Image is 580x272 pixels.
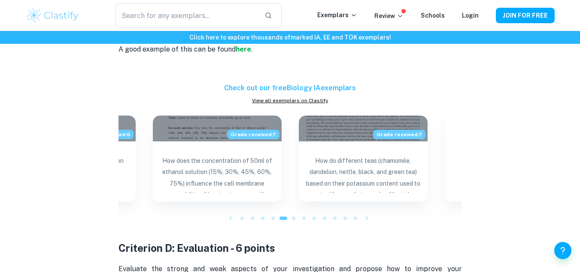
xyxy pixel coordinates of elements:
[115,3,257,28] input: Search for any exemplars...
[160,155,275,193] p: How does the concentration of 50ml of ethanol solution (15%, 30%, 45%, 60%, 75%) influence the ce...
[118,97,462,104] a: View all exemplars on Clastify
[118,83,462,93] h6: Check out our free Biology IA exemplars
[251,45,252,53] span: .
[554,242,571,259] button: Help and Feedback
[373,130,425,139] span: Grade received: 7
[26,7,80,24] img: Clastify logo
[496,8,555,23] button: JOIN FOR FREE
[227,130,279,139] span: Grade received: 7
[306,155,421,193] p: How do different teas (chamomile, dandelion, nettle, black, and green tea) based on their potassi...
[153,116,282,202] a: Blog exemplar: How does the concentration of 50ml of etGrade received:7How does the concentration...
[421,12,445,19] a: Schools
[445,116,574,202] a: ExemplarsView hundreds of otherBiology IAexemplars on Clastify
[299,116,428,202] a: Blog exemplar: How do different teas (chamomile, dandelGrade received:7How do different teas (cha...
[2,33,578,42] h6: Click here to explore thousands of marked IA, EE and TOK exemplars !
[118,242,275,254] strong: Criterion D: Evaluation - 6 points
[462,12,479,19] a: Login
[317,10,357,20] p: Exemplars
[452,156,567,175] h6: View hundreds of other Biology IA exemplars on Clastify
[374,11,404,21] p: Review
[118,45,236,53] span: A good example of this can be found
[236,45,251,53] a: here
